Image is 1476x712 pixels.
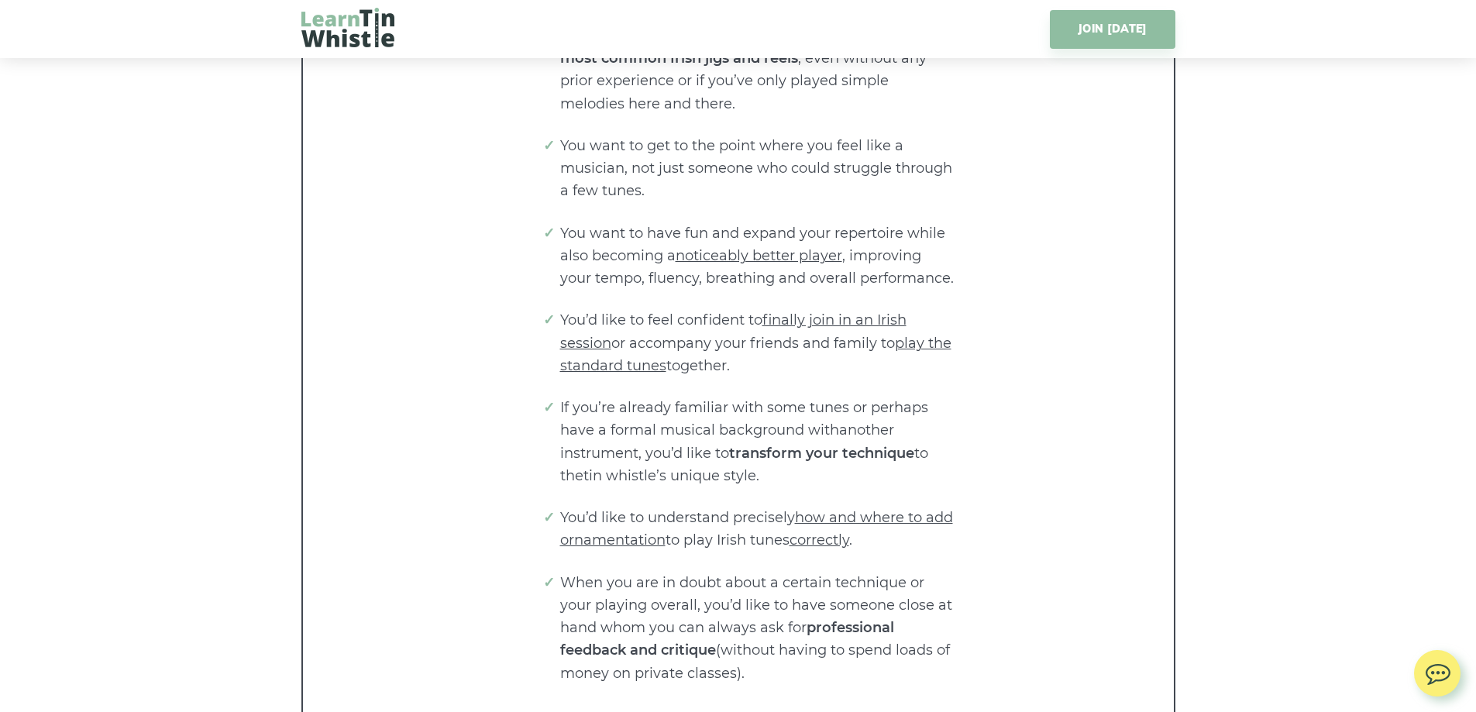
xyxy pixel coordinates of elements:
[560,397,955,487] li: If you’re already familiar with some tunes or perhaps have a formal musical background with tin w...
[560,572,955,685] li: When you are in doubt about a certain technique or your playing overall, you’d like to have someo...
[560,309,955,377] li: You’d like to feel confident to or accompany your friends and family to together.
[560,311,907,351] span: finally join in an Irish session
[560,421,928,484] span: another instrument, you’d like to to the
[560,25,955,115] li: You want a step-by-step, practical method to , even without any prior experience or if you’ve onl...
[301,8,394,47] img: LearnTinWhistle.com
[560,135,955,203] li: You want to get to the point where you feel like a musician, not just someone who could struggle ...
[676,247,842,264] span: noticeably better player
[729,445,914,462] strong: transform your technique
[790,531,849,549] span: correctly
[1050,10,1175,49] a: JOIN [DATE]
[560,507,955,552] li: You’d like to understand precisely to play Irish tunes .
[1414,650,1461,690] img: chat.svg
[560,335,951,374] span: play the standard tunes
[560,222,955,291] li: You want to have fun and expand your repertoire while also becoming a , improving your tempo, flu...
